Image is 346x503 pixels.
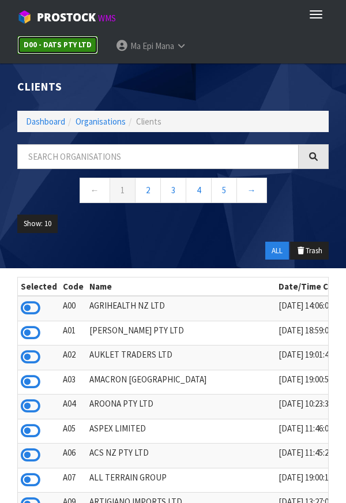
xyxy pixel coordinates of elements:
td: A00 [60,296,86,321]
a: ← [80,178,110,202]
td: AMACRON [GEOGRAPHIC_DATA] [86,370,276,395]
a: 1 [110,178,136,202]
a: 3 [160,178,186,202]
a: D00 - DATS PTY LTD [17,36,98,54]
span: Clients [136,116,161,127]
th: Selected [18,277,60,296]
td: A05 [60,419,86,444]
img: cube-alt.png [17,10,32,24]
td: AUKLET TRADERS LTD [86,346,276,370]
a: Dashboard [26,116,65,127]
td: A04 [60,395,86,419]
a: → [236,178,267,202]
th: Code [60,277,86,296]
td: [PERSON_NAME] PTY LTD [86,321,276,346]
button: ALL [265,242,289,260]
th: Name [86,277,276,296]
a: 4 [186,178,212,202]
td: ASPEX LIMITED [86,419,276,444]
strong: D00 - DATS PTY LTD [24,40,92,50]
td: AGRIHEALTH NZ LTD [86,296,276,321]
a: 2 [135,178,161,202]
h1: Clients [17,81,164,93]
nav: Page navigation [17,178,329,206]
input: Search organisations [17,144,299,169]
a: 5 [211,178,237,202]
td: ALL TERRAIN GROUP [86,468,276,493]
td: AROONA PTY LTD [86,395,276,419]
td: ACS NZ PTY LTD [86,444,276,468]
button: Trash [290,242,329,260]
td: A06 [60,444,86,468]
td: A07 [60,468,86,493]
td: A02 [60,346,86,370]
td: A03 [60,370,86,395]
td: A01 [60,321,86,346]
small: WMS [98,13,116,24]
span: Mana [155,40,174,51]
span: ProStock [37,10,96,25]
span: Ma Epi [130,40,153,51]
a: Organisations [76,116,126,127]
button: Show: 10 [17,215,58,233]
